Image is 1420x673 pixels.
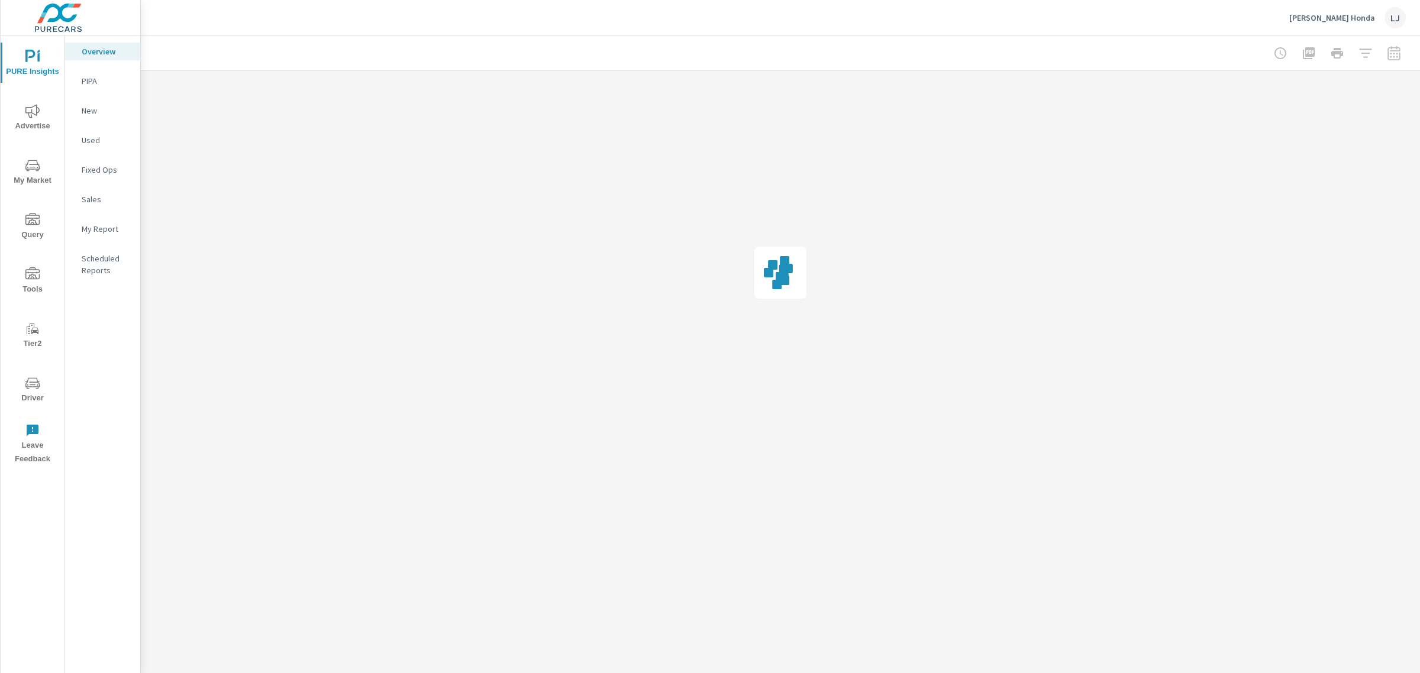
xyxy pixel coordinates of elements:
p: New [82,105,131,117]
p: My Report [82,223,131,235]
span: Tools [4,267,61,296]
span: Leave Feedback [4,423,61,466]
span: PURE Insights [4,50,61,79]
p: Scheduled Reports [82,253,131,276]
div: Overview [65,43,140,60]
p: PIPA [82,75,131,87]
div: My Report [65,220,140,238]
span: Driver [4,376,61,405]
p: Sales [82,193,131,205]
p: Fixed Ops [82,164,131,176]
div: Sales [65,190,140,208]
span: Query [4,213,61,242]
span: Advertise [4,104,61,133]
div: PIPA [65,72,140,90]
div: Fixed Ops [65,161,140,179]
p: Overview [82,46,131,57]
div: Used [65,131,140,149]
div: LJ [1384,7,1406,28]
p: [PERSON_NAME] Honda [1289,12,1375,23]
span: Tier2 [4,322,61,351]
p: Used [82,134,131,146]
div: nav menu [1,35,64,471]
div: New [65,102,140,119]
div: Scheduled Reports [65,250,140,279]
span: My Market [4,158,61,187]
